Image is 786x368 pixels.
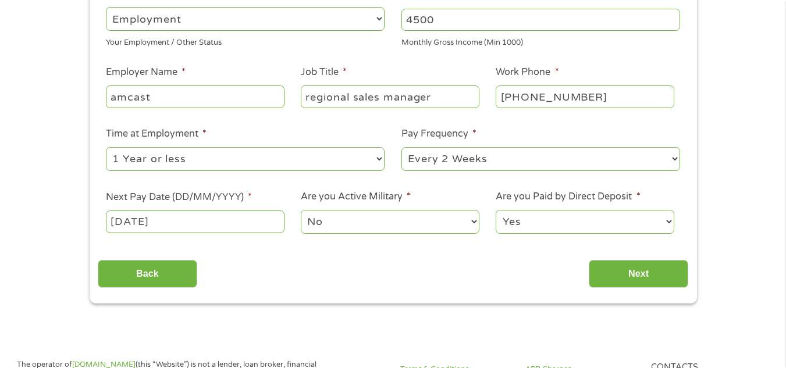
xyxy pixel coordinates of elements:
input: (231) 754-4010 [496,85,674,108]
label: Time at Employment [106,128,207,140]
label: Are you Active Military [301,191,411,203]
label: Are you Paid by Direct Deposit [496,191,640,203]
input: 1800 [401,9,680,31]
label: Work Phone [496,66,559,78]
label: Employer Name [106,66,186,78]
div: Your Employment / Other Status [106,33,385,49]
div: Monthly Gross Income (Min 1000) [401,33,680,49]
input: Use the arrow keys to pick a date [106,210,284,233]
input: Back [98,260,197,288]
label: Job Title [301,66,347,78]
input: Next [589,260,688,288]
input: Walmart [106,85,284,108]
label: Next Pay Date (DD/MM/YYYY) [106,191,252,203]
input: Cashier [301,85,479,108]
label: Pay Frequency [401,128,476,140]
